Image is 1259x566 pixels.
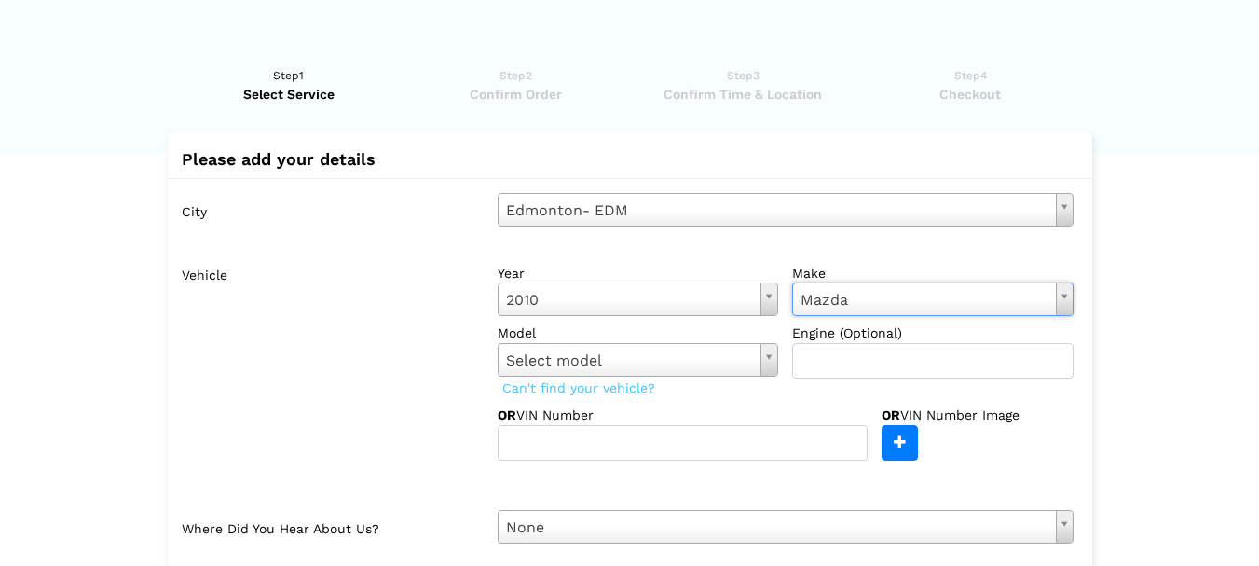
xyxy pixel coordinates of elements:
label: model [498,324,779,342]
a: Select model [498,343,779,377]
span: 2010 [506,288,754,312]
span: Checkout [863,85,1078,104]
strong: OR [498,407,516,422]
span: Confirm Order [408,85,623,104]
label: VIN Number [498,406,651,424]
h2: Please add your details [182,150,1078,169]
label: City [182,193,484,227]
label: make [792,264,1074,283]
span: Edmonton- EDM [506,199,1048,223]
a: Step4 [863,66,1078,104]
span: Can't find your vehicle? [498,376,660,400]
a: Edmonton- EDM [498,193,1074,227]
a: None [498,510,1074,544]
a: Mazda [792,283,1074,316]
span: Select Service [182,85,397,104]
a: Step3 [636,66,851,104]
span: Mazda [801,288,1048,312]
label: Where did you hear about us? [182,510,484,544]
label: Vehicle [182,256,484,461]
a: Step1 [182,66,397,104]
label: VIN Number Image [882,406,1060,424]
a: 2010 [498,283,779,316]
label: Engine (Optional) [792,324,1074,342]
span: Confirm Time & Location [636,85,851,104]
span: Select model [506,349,754,373]
a: Step2 [408,66,623,104]
strong: OR [882,407,900,422]
span: None [506,516,1048,540]
label: year [498,264,779,283]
